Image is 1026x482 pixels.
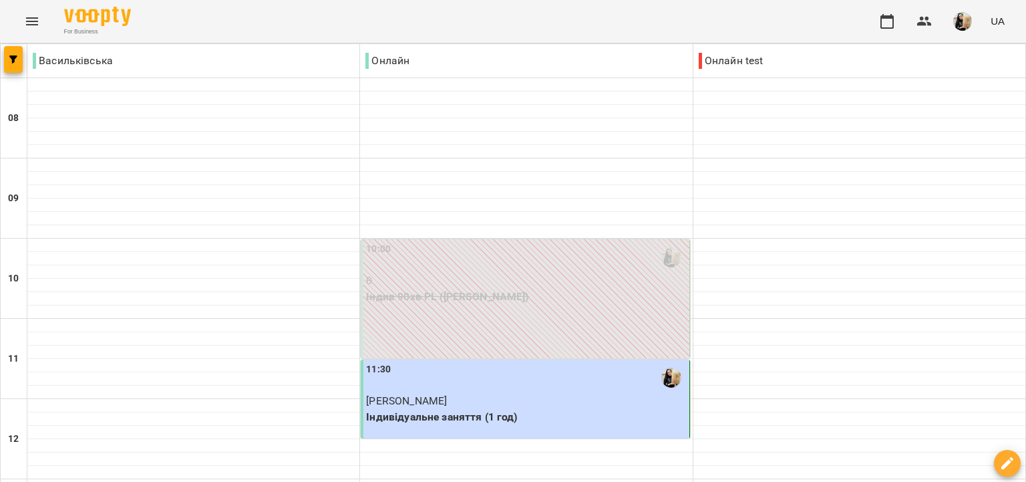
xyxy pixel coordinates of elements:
h6: 10 [8,271,19,286]
button: Menu [16,5,48,37]
img: Voopty Logo [64,7,131,26]
img: e5f873b026a3950b3a8d4ef01e3c1baa.jpeg [953,12,972,31]
h6: 08 [8,111,19,126]
p: Онлайн test [699,53,763,69]
img: Ботіна Ірина Олегівна [661,247,681,267]
span: UA [991,14,1005,28]
p: 0 [366,273,686,289]
h6: 12 [8,432,19,447]
h6: 09 [8,191,19,206]
h6: 11 [8,352,19,366]
p: Онлайн [365,53,409,69]
label: 11:30 [366,362,391,377]
button: UA [985,9,1010,33]
span: [PERSON_NAME] [366,394,447,407]
span: For Business [64,27,131,36]
img: Ботіна Ірина Олегівна [661,368,681,388]
p: Індивідуальне заняття (1 год) [366,409,686,425]
p: Васильківська [33,53,113,69]
p: Індив 90хв PL ([PERSON_NAME]) [366,289,686,305]
label: 10:00 [366,242,391,257]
